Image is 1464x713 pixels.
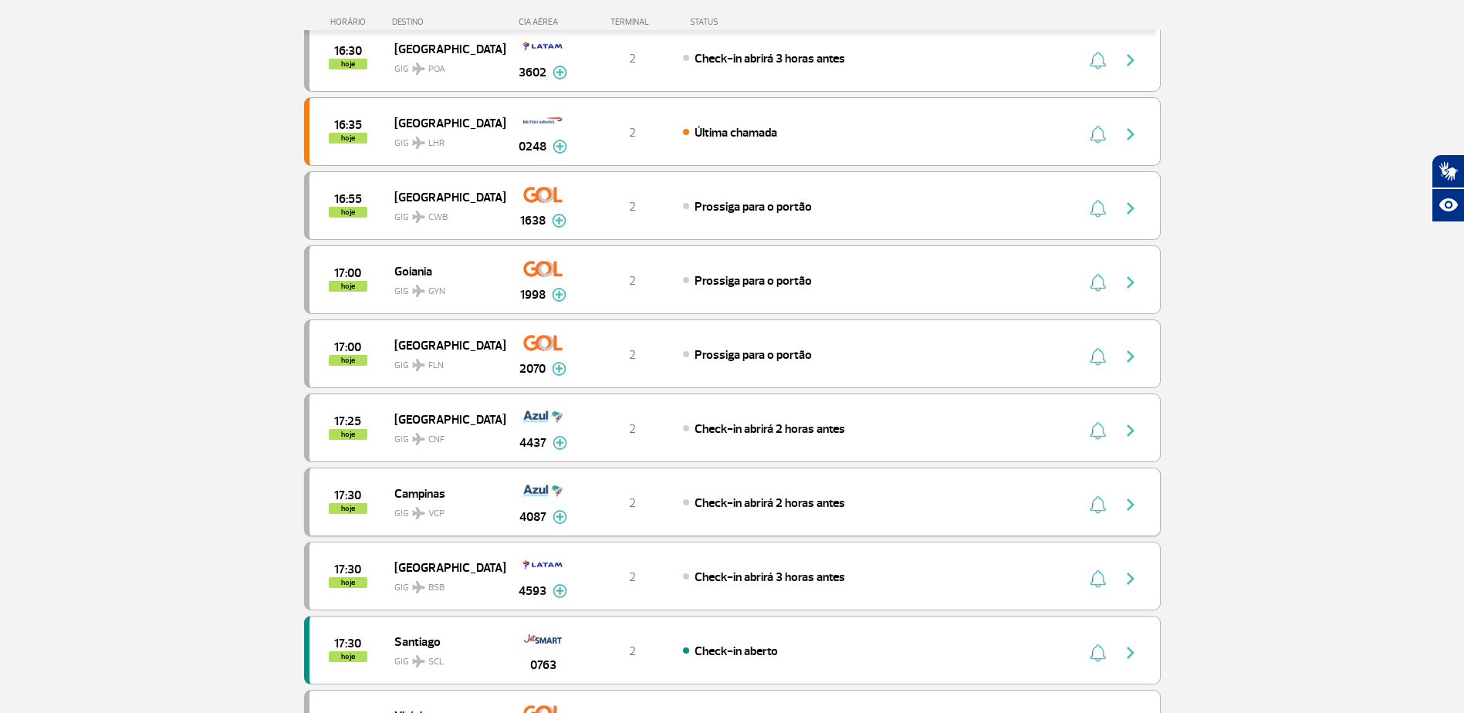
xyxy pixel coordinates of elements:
img: destiny_airplane.svg [412,359,425,371]
span: SCL [428,655,444,669]
span: GIG [394,498,493,521]
span: 1998 [520,286,546,304]
span: [GEOGRAPHIC_DATA] [394,113,493,133]
span: 2 [629,347,636,363]
img: sino-painel-voo.svg [1090,421,1106,440]
span: Santiago [394,631,493,651]
span: 2025-09-25 17:25:00 [334,416,361,427]
span: 4593 [519,582,546,600]
div: TERMINAL [582,17,682,27]
img: mais-info-painel-voo.svg [553,436,567,450]
img: seta-direita-painel-voo.svg [1121,644,1140,662]
span: [GEOGRAPHIC_DATA] [394,187,493,207]
span: hoje [329,503,367,514]
img: seta-direita-painel-voo.svg [1121,347,1140,366]
div: Plugin de acessibilidade da Hand Talk. [1432,154,1464,222]
span: 2025-09-25 16:35:00 [334,120,362,130]
img: seta-direita-painel-voo.svg [1121,569,1140,588]
span: 0763 [530,656,556,674]
span: FLN [428,359,444,373]
span: GYN [428,285,445,299]
span: POA [428,63,445,76]
span: 4087 [519,508,546,526]
span: CWB [428,211,448,225]
span: 2 [629,199,636,215]
span: GIG [394,128,493,150]
img: destiny_airplane.svg [412,433,425,445]
span: 2 [629,644,636,659]
span: Prossiga para o portão [695,199,812,215]
img: mais-info-painel-voo.svg [552,362,566,376]
span: hoje [329,577,367,588]
span: 2025-09-25 17:30:00 [334,564,361,575]
img: seta-direita-painel-voo.svg [1121,421,1140,440]
img: seta-direita-painel-voo.svg [1121,273,1140,292]
img: destiny_airplane.svg [412,211,425,223]
img: sino-painel-voo.svg [1090,125,1106,144]
span: 2 [629,495,636,511]
span: hoje [329,651,367,662]
span: 2 [629,273,636,289]
button: Abrir recursos assistivos. [1432,188,1464,222]
span: 2025-09-25 16:55:00 [334,194,362,204]
img: destiny_airplane.svg [412,507,425,519]
span: GIG [394,202,493,225]
img: sino-painel-voo.svg [1090,644,1106,662]
img: seta-direita-painel-voo.svg [1121,125,1140,144]
span: 2025-09-25 16:30:00 [334,46,362,56]
span: 2 [629,569,636,585]
img: sino-painel-voo.svg [1090,273,1106,292]
span: hoje [329,133,367,144]
img: destiny_airplane.svg [412,63,425,75]
div: STATUS [682,17,808,27]
img: mais-info-painel-voo.svg [552,288,566,302]
span: 2025-09-25 17:30:00 [334,638,361,649]
img: sino-painel-voo.svg [1090,495,1106,514]
span: Prossiga para o portão [695,273,812,289]
span: Check-in abrirá 3 horas antes [695,51,845,66]
span: 3602 [519,63,546,82]
span: [GEOGRAPHIC_DATA] [394,557,493,577]
img: destiny_airplane.svg [412,285,425,297]
img: seta-direita-painel-voo.svg [1121,495,1140,514]
img: destiny_airplane.svg [412,655,425,667]
span: hoje [329,59,367,69]
span: 2 [629,421,636,437]
img: destiny_airplane.svg [412,581,425,593]
img: seta-direita-painel-voo.svg [1121,199,1140,218]
span: 1638 [520,211,546,230]
span: 2 [629,125,636,140]
span: 0248 [519,137,546,156]
span: 2025-09-25 17:00:00 [334,342,361,353]
span: 4437 [519,434,546,452]
span: GIG [394,54,493,76]
span: hoje [329,429,367,440]
span: Última chamada [695,125,777,140]
span: Check-in aberto [695,644,778,659]
span: VCP [428,507,445,521]
div: CIA AÉREA [505,17,582,27]
span: 2070 [519,360,546,378]
span: [GEOGRAPHIC_DATA] [394,39,493,59]
img: destiny_airplane.svg [412,137,425,149]
span: GIG [394,350,493,373]
span: 2 [629,51,636,66]
span: GIG [394,647,493,669]
span: GIG [394,573,493,595]
img: mais-info-painel-voo.svg [552,214,566,228]
span: Check-in abrirá 2 horas antes [695,495,845,511]
span: Campinas [394,483,493,503]
img: mais-info-painel-voo.svg [553,584,567,598]
img: seta-direita-painel-voo.svg [1121,51,1140,69]
span: GIG [394,424,493,447]
span: hoje [329,355,367,366]
span: BSB [428,581,445,595]
span: 2025-09-25 17:00:00 [334,268,361,279]
span: Prossiga para o portão [695,347,812,363]
img: mais-info-painel-voo.svg [553,140,567,154]
button: Abrir tradutor de língua de sinais. [1432,154,1464,188]
span: GIG [394,276,493,299]
span: Check-in abrirá 2 horas antes [695,421,845,437]
span: [GEOGRAPHIC_DATA] [394,335,493,355]
span: LHR [428,137,445,150]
